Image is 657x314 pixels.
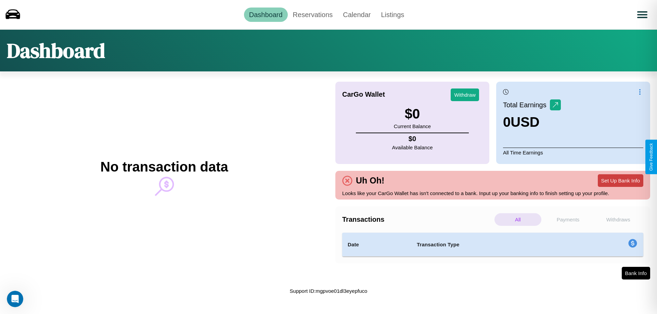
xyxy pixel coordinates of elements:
[503,148,643,157] p: All Time Earnings
[352,176,388,186] h4: Uh Oh!
[338,8,376,22] a: Calendar
[633,5,652,24] button: Open menu
[244,8,288,22] a: Dashboard
[7,37,105,65] h1: Dashboard
[392,143,433,152] p: Available Balance
[342,233,643,257] table: simple table
[622,267,650,279] button: Bank Info
[417,241,572,249] h4: Transaction Type
[451,88,479,101] button: Withdraw
[595,213,642,226] p: Withdraws
[394,106,431,122] h3: $ 0
[7,291,23,307] iframe: Intercom live chat
[598,174,643,187] button: Set Up Bank Info
[342,91,385,98] h4: CarGo Wallet
[392,135,433,143] h4: $ 0
[348,241,406,249] h4: Date
[290,286,368,296] p: Support ID: mgpvoe01dl3eyepfuco
[376,8,409,22] a: Listings
[342,216,493,223] h4: Transactions
[288,8,338,22] a: Reservations
[545,213,592,226] p: Payments
[394,122,431,131] p: Current Balance
[100,159,228,175] h2: No transaction data
[649,143,654,171] div: Give Feedback
[503,99,550,111] p: Total Earnings
[503,114,561,130] h3: 0 USD
[494,213,541,226] p: All
[342,189,643,198] p: Looks like your CarGo Wallet has isn't connected to a bank. Input up your banking info to finish ...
